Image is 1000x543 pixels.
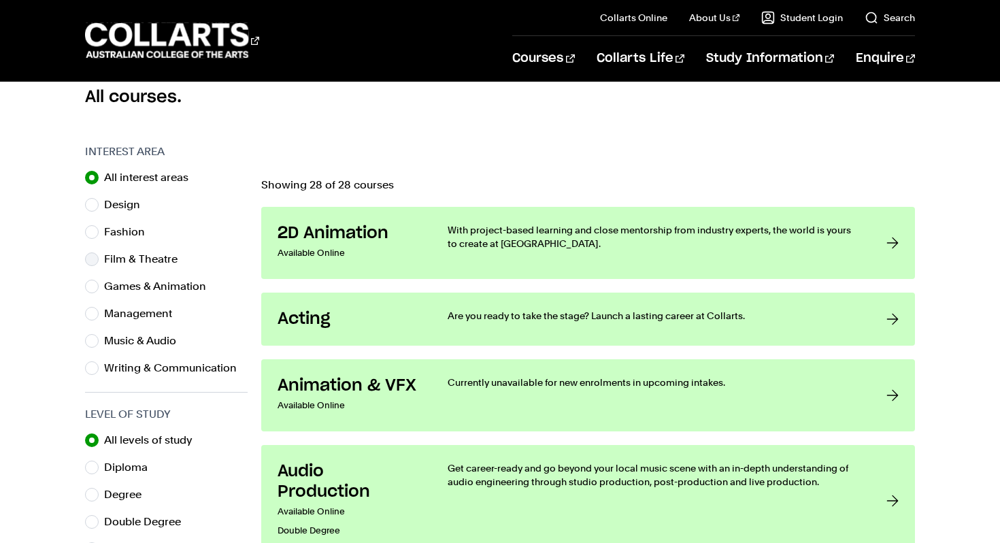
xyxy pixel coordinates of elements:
label: Fashion [104,223,156,242]
label: Writing & Communication [104,359,248,378]
p: Currently unavailable for new enrolments in upcoming intakes. [448,376,859,389]
p: Double Degree [278,521,420,540]
p: Available Online [278,502,420,521]
label: Degree [104,485,152,504]
a: Student Login [761,11,843,24]
label: Diploma [104,458,159,477]
p: Available Online [278,244,420,263]
h2: All courses. [85,86,915,108]
a: Collarts Life [597,36,684,81]
label: Music & Audio [104,331,187,350]
a: About Us [689,11,739,24]
label: All interest areas [104,168,199,187]
label: Management [104,304,183,323]
h3: Acting [278,309,420,329]
a: Enquire [856,36,915,81]
h3: Animation & VFX [278,376,420,396]
a: 2D Animation Available Online With project-based learning and close mentorship from industry expe... [261,207,915,279]
label: All levels of study [104,431,203,450]
h3: 2D Animation [278,223,420,244]
a: Courses [512,36,574,81]
a: Acting Are you ready to take the stage? Launch a lasting career at Collarts. [261,293,915,346]
label: Design [104,195,151,214]
h3: Level of Study [85,406,248,423]
div: Go to homepage [85,21,259,60]
p: Get career-ready and go beyond your local music scene with an in-depth understanding of audio eng... [448,461,859,489]
label: Double Degree [104,512,192,531]
label: Games & Animation [104,277,217,296]
h3: Audio Production [278,461,420,502]
a: Collarts Online [600,11,667,24]
a: Animation & VFX Available Online Currently unavailable for new enrolments in upcoming intakes. [261,359,915,431]
h3: Interest Area [85,144,248,160]
a: Study Information [706,36,834,81]
label: Film & Theatre [104,250,188,269]
p: Showing 28 of 28 courses [261,180,915,191]
p: Are you ready to take the stage? Launch a lasting career at Collarts. [448,309,859,323]
p: Available Online [278,396,420,415]
p: With project-based learning and close mentorship from industry experts, the world is yours to cre... [448,223,859,250]
a: Search [865,11,915,24]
